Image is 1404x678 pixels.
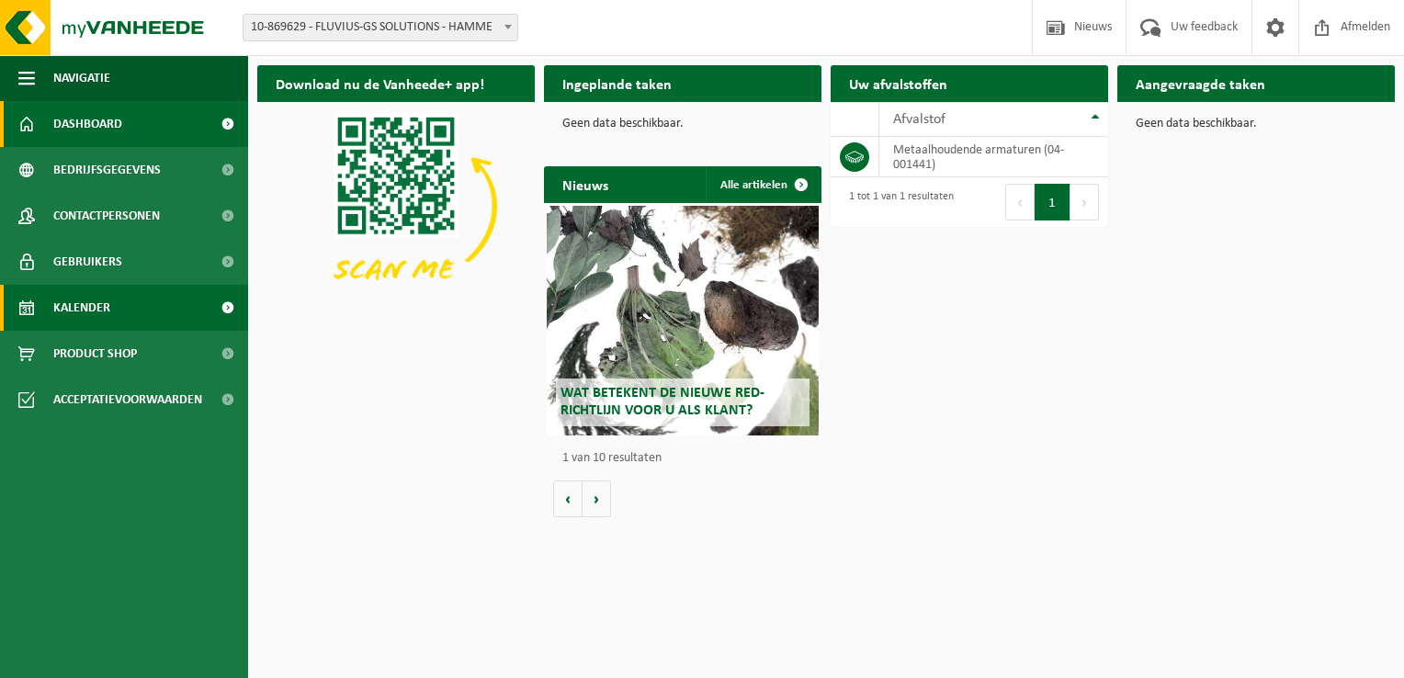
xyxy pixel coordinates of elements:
span: Navigatie [53,55,110,101]
span: Dashboard [53,101,122,147]
span: Afvalstof [893,112,945,127]
h2: Uw afvalstoffen [831,65,966,101]
span: Product Shop [53,331,137,377]
h2: Ingeplande taken [544,65,690,101]
span: Contactpersonen [53,193,160,239]
div: 1 tot 1 van 1 resultaten [840,182,954,222]
img: Download de VHEPlus App [257,102,535,311]
span: Kalender [53,285,110,331]
span: Wat betekent de nieuwe RED-richtlijn voor u als klant? [560,386,764,418]
p: Geen data beschikbaar. [1136,118,1376,130]
h2: Nieuws [544,166,627,202]
span: 10-869629 - FLUVIUS-GS SOLUTIONS - HAMME [243,14,518,41]
button: Vorige [553,480,583,517]
p: 1 van 10 resultaten [562,452,812,465]
span: Bedrijfsgegevens [53,147,161,193]
td: metaalhoudende armaturen (04-001441) [879,137,1108,177]
button: 1 [1035,184,1070,220]
span: 10-869629 - FLUVIUS-GS SOLUTIONS - HAMME [243,15,517,40]
button: Next [1070,184,1099,220]
a: Wat betekent de nieuwe RED-richtlijn voor u als klant? [547,206,819,435]
button: Previous [1005,184,1035,220]
span: Acceptatievoorwaarden [53,377,202,423]
button: Volgende [583,480,611,517]
a: Alle artikelen [706,166,820,203]
h2: Download nu de Vanheede+ app! [257,65,503,101]
h2: Aangevraagde taken [1117,65,1284,101]
span: Gebruikers [53,239,122,285]
p: Geen data beschikbaar. [562,118,803,130]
